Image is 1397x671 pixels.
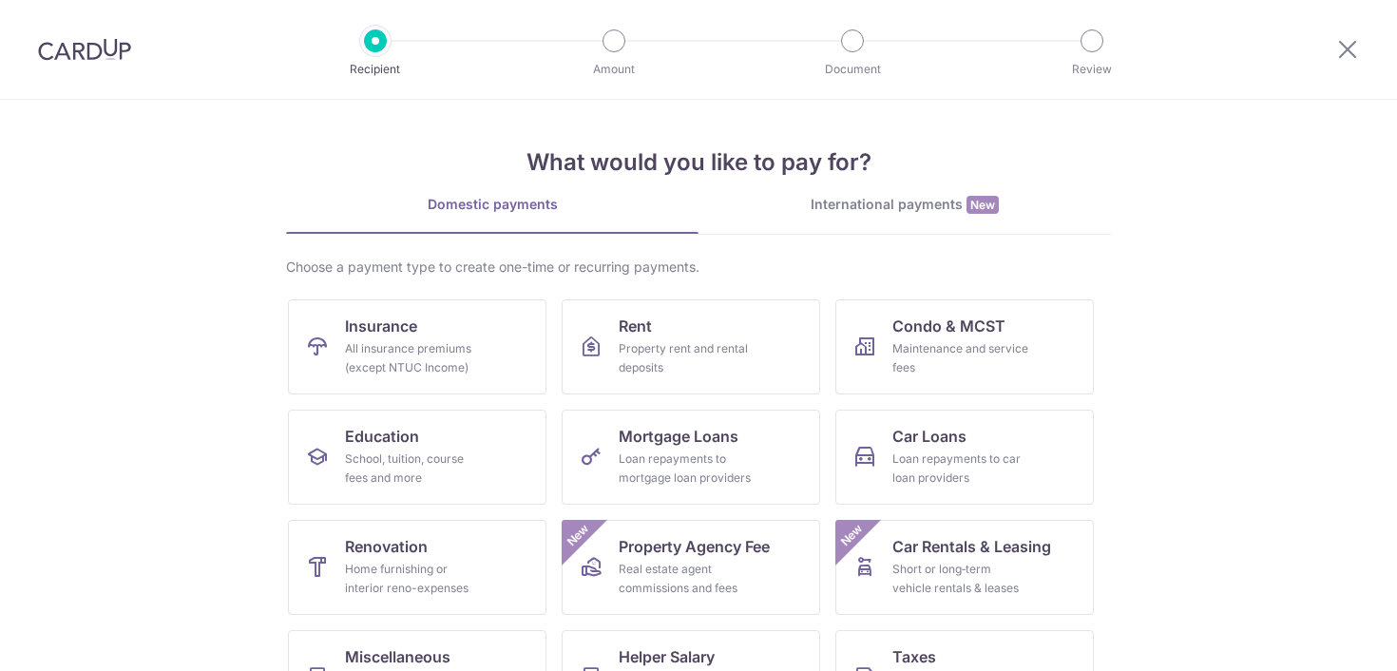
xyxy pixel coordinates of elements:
[345,560,482,598] div: Home furnishing or interior reno-expenses
[286,195,698,214] div: Domestic payments
[288,299,546,394] a: InsuranceAll insurance premiums (except NTUC Income)
[619,339,756,377] div: Property rent and rental deposits
[892,645,936,668] span: Taxes
[835,410,1094,505] a: Car LoansLoan repayments to car loan providers
[562,520,820,615] a: Property Agency FeeReal estate agent commissions and feesNew
[619,425,738,448] span: Mortgage Loans
[544,60,684,79] p: Amount
[288,410,546,505] a: EducationSchool, tuition, course fees and more
[1022,60,1162,79] p: Review
[619,315,652,337] span: Rent
[288,520,546,615] a: RenovationHome furnishing or interior reno-expenses
[563,520,594,551] span: New
[892,450,1029,488] div: Loan repayments to car loan providers
[892,339,1029,377] div: Maintenance and service fees
[619,645,715,668] span: Helper Salary
[892,315,1005,337] span: Condo & MCST
[619,450,756,488] div: Loan repayments to mortgage loan providers
[38,38,131,61] img: CardUp
[966,196,999,214] span: New
[345,450,482,488] div: School, tuition, course fees and more
[892,425,966,448] span: Car Loans
[835,520,1094,615] a: Car Rentals & LeasingShort or long‑term vehicle rentals & leasesNew
[836,520,868,551] span: New
[562,410,820,505] a: Mortgage LoansLoan repayments to mortgage loan providers
[835,299,1094,394] a: Condo & MCSTMaintenance and service fees
[345,425,419,448] span: Education
[345,339,482,377] div: All insurance premiums (except NTUC Income)
[562,299,820,394] a: RentProperty rent and rental deposits
[698,195,1111,215] div: International payments
[345,535,428,558] span: Renovation
[619,535,770,558] span: Property Agency Fee
[345,645,450,668] span: Miscellaneous
[892,560,1029,598] div: Short or long‑term vehicle rentals & leases
[345,315,417,337] span: Insurance
[782,60,923,79] p: Document
[892,535,1051,558] span: Car Rentals & Leasing
[286,258,1111,277] div: Choose a payment type to create one-time or recurring payments.
[286,145,1111,180] h4: What would you like to pay for?
[305,60,446,79] p: Recipient
[619,560,756,598] div: Real estate agent commissions and fees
